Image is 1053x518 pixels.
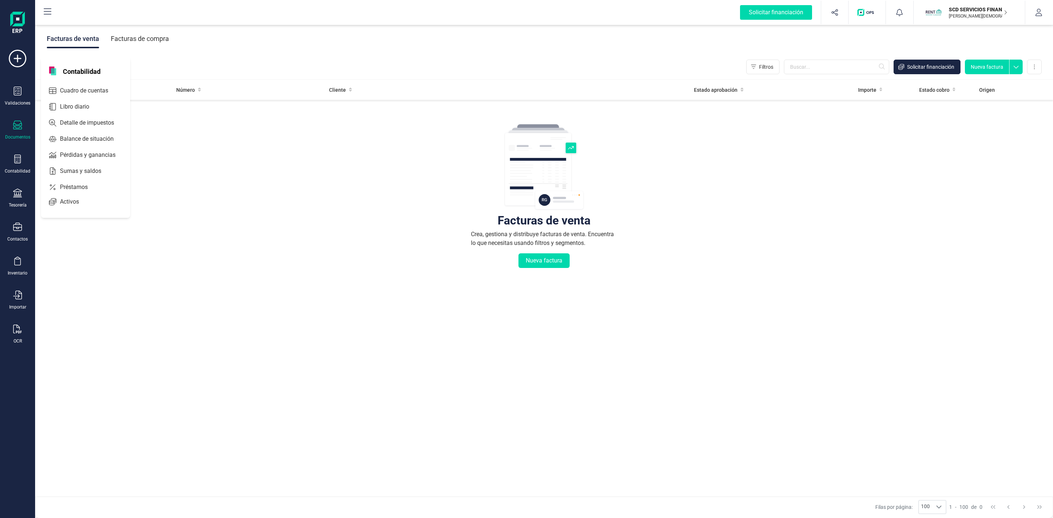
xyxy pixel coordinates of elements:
div: Contabilidad [5,168,30,174]
button: Solicitar financiación [894,60,960,74]
button: Previous Page [1001,500,1015,514]
button: Filtros [746,60,780,74]
div: Inventario [8,270,27,276]
p: [PERSON_NAME][DEMOGRAPHIC_DATA][DEMOGRAPHIC_DATA] [949,13,1007,19]
span: Sumas y saldos [57,167,114,175]
span: Origen [979,86,995,94]
span: Contabilidad [58,67,105,75]
div: Importar [9,304,26,310]
div: Filas por página: [875,500,946,514]
span: Detalle de impuestos [57,118,127,127]
span: Cliente [329,86,346,94]
button: Next Page [1017,500,1031,514]
span: Libro diario [57,102,102,111]
span: 100 [919,500,932,514]
span: Importe [858,86,876,94]
span: 100 [959,503,968,511]
img: img-empty-table.svg [504,123,584,211]
img: Logo de OPS [857,9,877,16]
button: Nueva factura [965,60,1009,74]
span: Activos [57,197,92,206]
span: Número [176,86,195,94]
div: Facturas de venta [498,217,590,224]
input: Buscar... [784,60,889,74]
button: Logo de OPS [853,1,881,24]
img: SC [925,4,941,20]
button: Last Page [1033,500,1046,514]
div: Contactos [7,236,28,242]
span: Pérdidas y ganancias [57,151,129,159]
p: SCD SERVICIOS FINANCIEROS SL [949,6,1007,13]
div: Crea, gestiona y distribuye facturas de venta. Encuentra lo que necesitas usando filtros y segmen... [471,230,617,247]
span: Balance de situación [57,135,127,143]
button: Nueva factura [518,253,570,268]
div: Documentos [5,134,30,140]
span: Préstamos [57,183,101,192]
span: de [971,503,977,511]
div: Solicitar financiación [740,5,812,20]
div: Facturas de compra [111,29,169,48]
span: Estado cobro [919,86,950,94]
button: SCSCD SERVICIOS FINANCIEROS SL[PERSON_NAME][DEMOGRAPHIC_DATA][DEMOGRAPHIC_DATA] [922,1,1016,24]
span: 0 [980,503,982,511]
div: Validaciones [5,100,30,106]
span: Cuadro de cuentas [57,86,121,95]
div: Facturas de venta [47,29,99,48]
span: Solicitar financiación [907,63,954,71]
img: Logo Finanedi [10,12,25,35]
span: 1 [949,503,952,511]
button: Solicitar financiación [731,1,821,24]
span: Estado aprobación [694,86,737,94]
button: First Page [986,500,1000,514]
div: Tesorería [9,202,27,208]
div: - [949,503,982,511]
div: OCR [14,338,22,344]
span: Filtros [759,63,773,71]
